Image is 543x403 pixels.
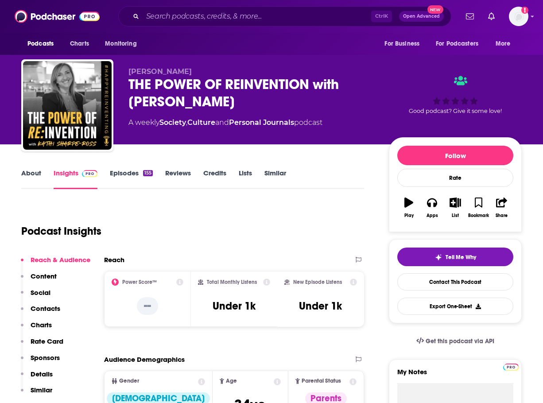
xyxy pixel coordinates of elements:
[21,386,52,402] button: Similar
[31,353,60,362] p: Sponsors
[420,192,443,224] button: Apps
[509,7,528,26] span: Logged in as ei1745
[397,273,513,291] a: Contact This Podcast
[371,11,392,22] span: Ctrl K
[384,38,419,50] span: For Business
[426,337,494,345] span: Get this podcast via API
[31,304,60,313] p: Contacts
[509,7,528,26] img: User Profile
[187,118,215,127] a: Culture
[409,330,501,352] a: Get this podcast via API
[409,108,502,114] span: Good podcast? Give it some love!
[119,378,139,384] span: Gender
[143,9,371,23] input: Search podcasts, credits, & more...
[118,6,451,27] div: Search podcasts, credits, & more...
[21,304,60,321] button: Contacts
[21,169,41,189] a: About
[302,378,341,384] span: Parental Status
[496,38,511,50] span: More
[143,170,153,176] div: 155
[21,353,60,370] button: Sponsors
[21,370,53,386] button: Details
[31,321,52,329] p: Charts
[397,146,513,165] button: Follow
[462,9,477,24] a: Show notifications dropdown
[21,35,65,52] button: open menu
[54,169,97,189] a: InsightsPodchaser Pro
[70,38,89,50] span: Charts
[403,14,440,19] span: Open Advanced
[446,254,476,261] span: Tell Me Why
[293,279,342,285] h2: New Episode Listens
[21,272,57,288] button: Content
[521,7,528,14] svg: Add a profile image
[389,67,522,122] div: Good podcast? Give it some love!
[427,5,443,14] span: New
[397,248,513,266] button: tell me why sparkleTell Me Why
[496,213,508,218] div: Share
[397,298,513,315] button: Export One-Sheet
[15,8,100,25] img: Podchaser - Follow, Share and Rate Podcasts
[435,254,442,261] img: tell me why sparkle
[436,38,478,50] span: For Podcasters
[21,321,52,337] button: Charts
[452,213,459,218] div: List
[215,118,229,127] span: and
[503,364,519,371] img: Podchaser Pro
[503,362,519,371] a: Pro website
[430,35,491,52] button: open menu
[489,35,522,52] button: open menu
[31,386,52,394] p: Similar
[226,378,237,384] span: Age
[110,169,153,189] a: Episodes155
[299,299,342,313] h3: Under 1k
[397,169,513,187] div: Rate
[31,272,57,280] p: Content
[239,169,252,189] a: Lists
[397,192,420,224] button: Play
[229,118,294,127] a: Personal Journals
[128,117,322,128] div: A weekly podcast
[203,169,226,189] a: Credits
[105,38,136,50] span: Monitoring
[82,170,97,177] img: Podchaser Pro
[104,256,124,264] h2: Reach
[31,288,50,297] p: Social
[404,213,414,218] div: Play
[159,118,186,127] a: Society
[397,368,513,383] label: My Notes
[186,118,187,127] span: ,
[21,288,50,305] button: Social
[207,279,257,285] h2: Total Monthly Listens
[264,169,286,189] a: Similar
[31,256,90,264] p: Reach & Audience
[427,213,438,218] div: Apps
[64,35,94,52] a: Charts
[485,9,498,24] a: Show notifications dropdown
[27,38,54,50] span: Podcasts
[21,225,101,238] h1: Podcast Insights
[104,355,185,364] h2: Audience Demographics
[213,299,256,313] h3: Under 1k
[31,337,63,345] p: Rate Card
[23,61,112,150] img: THE POWER OF REINVENTION with Kathi Sharpe-Ross
[21,256,90,272] button: Reach & Audience
[122,279,157,285] h2: Power Score™
[99,35,148,52] button: open menu
[165,169,191,189] a: Reviews
[444,192,467,224] button: List
[137,297,158,315] p: --
[128,67,192,76] span: [PERSON_NAME]
[399,11,444,22] button: Open AdvancedNew
[21,337,63,353] button: Rate Card
[468,213,489,218] div: Bookmark
[467,192,490,224] button: Bookmark
[378,35,431,52] button: open menu
[490,192,513,224] button: Share
[31,370,53,378] p: Details
[509,7,528,26] button: Show profile menu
